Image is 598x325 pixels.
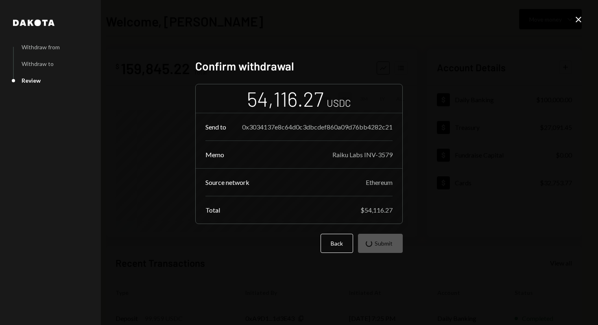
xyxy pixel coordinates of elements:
div: Total [205,206,220,214]
div: USDC [327,96,351,110]
div: Review [22,77,41,84]
div: Withdraw from [22,44,60,51]
div: $54,116.27 [360,206,393,214]
div: Ethereum [366,178,393,186]
div: 54,116.27 [247,86,323,112]
div: Source network [205,178,249,186]
h2: Confirm withdrawal [195,58,403,74]
div: Raiku Labs INV-3579 [332,151,393,158]
div: Withdraw to [22,60,54,67]
div: Memo [205,151,224,158]
div: 0x3034137e8c64d0c3dbcdef860a09d76bb4282c21 [242,123,393,131]
button: Back [321,234,353,253]
div: Send to [205,123,226,131]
